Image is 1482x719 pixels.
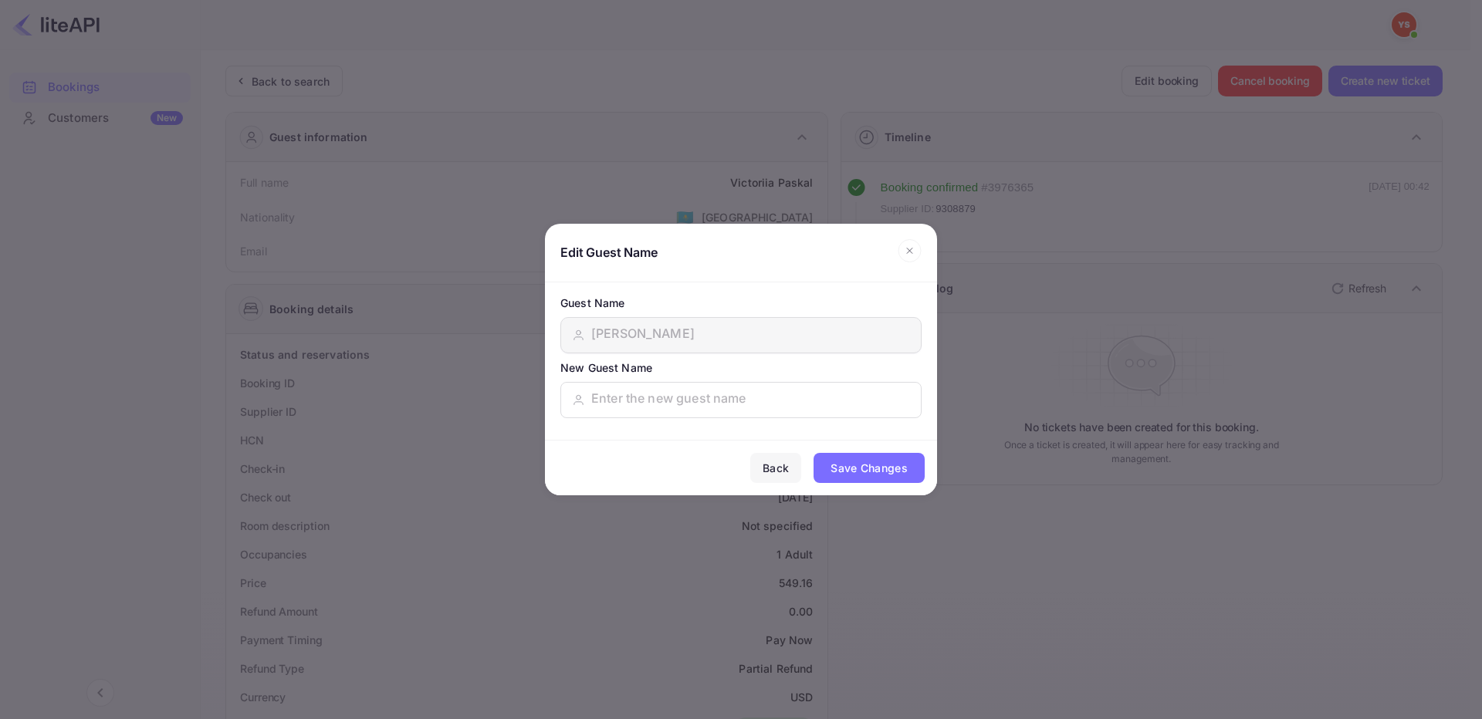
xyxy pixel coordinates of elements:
[591,389,910,411] input: Enter the new guest name
[831,459,908,478] div: Save Changes
[560,359,922,376] div: New Guest Name
[814,453,925,484] button: Save Changes
[560,245,658,260] div: Edit Guest Name
[750,453,801,484] button: Back
[560,295,922,311] div: Guest Name
[763,459,789,478] div: Back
